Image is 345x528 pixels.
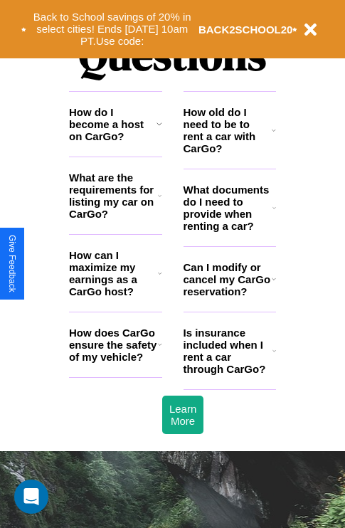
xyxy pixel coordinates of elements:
h3: Can I modify or cancel my CarGo reservation? [184,261,272,297]
div: Give Feedback [7,235,17,292]
button: Back to School savings of 20% in select cities! Ends [DATE] 10am PT.Use code: [26,7,198,51]
h3: Is insurance included when I rent a car through CarGo? [184,327,272,375]
h3: How do I become a host on CarGo? [69,106,156,142]
b: BACK2SCHOOL20 [198,23,293,36]
button: Learn More [162,396,203,434]
h3: What are the requirements for listing my car on CarGo? [69,171,158,220]
h3: How does CarGo ensure the safety of my vehicle? [69,327,158,363]
h3: How old do I need to be to rent a car with CarGo? [184,106,272,154]
div: Open Intercom Messenger [14,480,48,514]
h3: How can I maximize my earnings as a CarGo host? [69,249,158,297]
h3: What documents do I need to provide when renting a car? [184,184,273,232]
